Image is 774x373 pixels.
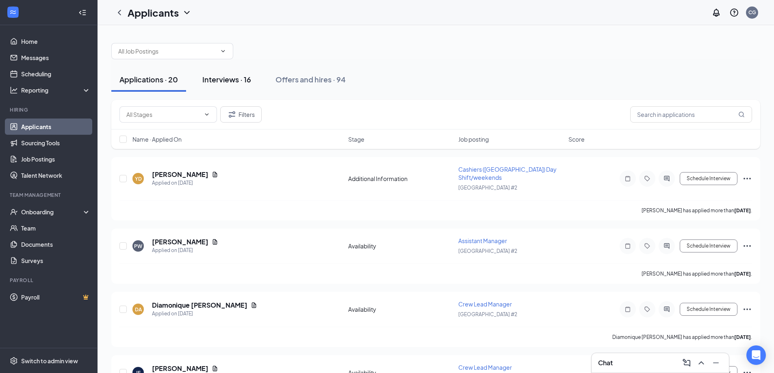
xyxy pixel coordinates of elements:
[458,300,512,308] span: Crew Lead Manager
[348,305,453,313] div: Availability
[729,8,739,17] svg: QuestionInfo
[458,237,507,244] span: Assistant Manager
[21,151,91,167] a: Job Postings
[220,48,226,54] svg: ChevronDown
[227,110,237,119] svg: Filter
[21,208,84,216] div: Onboarding
[734,334,751,340] b: [DATE]
[119,74,178,84] div: Applications · 20
[662,175,672,182] svg: ActiveChat
[21,252,91,269] a: Surveys
[348,242,453,250] div: Availability
[458,166,557,181] span: Cashiers ([GEOGRAPHIC_DATA]) Day Shift/weekends
[711,8,721,17] svg: Notifications
[132,135,182,143] span: Name · Applied On
[734,271,751,277] b: [DATE]
[458,311,517,317] span: [GEOGRAPHIC_DATA] #2
[10,86,18,94] svg: Analysis
[458,135,489,143] span: Job posting
[680,356,693,369] button: ComposeMessage
[21,86,91,94] div: Reporting
[202,74,251,84] div: Interviews · 16
[10,208,18,216] svg: UserCheck
[746,345,766,365] div: Open Intercom Messenger
[10,106,89,113] div: Hiring
[21,220,91,236] a: Team
[21,289,91,305] a: PayrollCrown
[662,306,672,313] svg: ActiveChat
[682,358,692,368] svg: ComposeMessage
[458,248,517,254] span: [GEOGRAPHIC_DATA] #2
[21,50,91,66] a: Messages
[623,243,633,249] svg: Note
[9,8,17,16] svg: WorkstreamLogo
[612,334,752,341] p: Diamonique [PERSON_NAME] has applied more than .
[709,356,722,369] button: Minimize
[21,357,78,365] div: Switch to admin view
[220,106,262,123] button: Filter Filters
[10,277,89,284] div: Payroll
[135,175,142,182] div: YD
[115,8,124,17] svg: ChevronLeft
[118,47,217,56] input: All Job Postings
[458,185,517,191] span: [GEOGRAPHIC_DATA] #2
[642,207,752,214] p: [PERSON_NAME] has applied more than .
[182,8,192,17] svg: ChevronDown
[135,306,142,313] div: DA
[21,135,91,151] a: Sourcing Tools
[738,111,745,118] svg: MagnifyingGlass
[152,237,208,246] h5: [PERSON_NAME]
[78,9,87,17] svg: Collapse
[748,9,756,16] div: CG
[152,170,208,179] h5: [PERSON_NAME]
[568,135,585,143] span: Score
[152,246,218,254] div: Applied on [DATE]
[642,306,652,313] svg: Tag
[623,306,633,313] svg: Note
[742,174,752,183] svg: Ellipses
[642,175,652,182] svg: Tag
[212,239,218,245] svg: Document
[21,33,91,50] a: Home
[21,119,91,135] a: Applicants
[10,357,18,365] svg: Settings
[204,111,210,118] svg: ChevronDown
[680,239,737,252] button: Schedule Interview
[695,356,708,369] button: ChevronUp
[734,207,751,213] b: [DATE]
[630,106,752,123] input: Search in applications
[623,175,633,182] svg: Note
[21,236,91,252] a: Documents
[680,172,737,185] button: Schedule Interview
[680,303,737,316] button: Schedule Interview
[251,302,257,308] svg: Document
[128,6,179,19] h1: Applicants
[10,192,89,198] div: Team Management
[152,301,247,310] h5: Diamonique [PERSON_NAME]
[348,135,364,143] span: Stage
[126,110,200,119] input: All Stages
[348,175,453,183] div: Additional Information
[275,74,346,84] div: Offers and hires · 94
[642,243,652,249] svg: Tag
[458,364,512,371] span: Crew Lead Manager
[21,167,91,183] a: Talent Network
[696,358,706,368] svg: ChevronUp
[711,358,721,368] svg: Minimize
[742,304,752,314] svg: Ellipses
[598,358,613,367] h3: Chat
[212,171,218,178] svg: Document
[134,243,142,250] div: PW
[152,364,208,373] h5: [PERSON_NAME]
[212,365,218,372] svg: Document
[642,270,752,277] p: [PERSON_NAME] has applied more than .
[742,241,752,251] svg: Ellipses
[152,310,257,318] div: Applied on [DATE]
[662,243,672,249] svg: ActiveChat
[152,179,218,187] div: Applied on [DATE]
[21,66,91,82] a: Scheduling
